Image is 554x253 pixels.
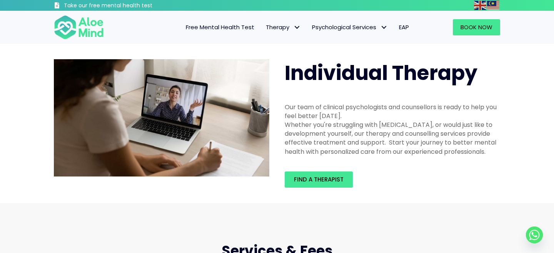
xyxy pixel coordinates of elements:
[291,22,302,33] span: Therapy: submenu
[54,2,194,11] a: Take our free mental health test
[487,1,499,10] img: ms
[285,171,353,188] a: Find a therapist
[186,23,254,31] span: Free Mental Health Test
[54,59,269,177] img: Aloe Mind Malaysia | Mental Healthcare Services in Malaysia and Singapore
[393,19,415,35] a: EAP
[487,1,500,10] a: Malay
[285,120,500,156] div: Whether you're struggling with [MEDICAL_DATA], or would just like to development yourself, our th...
[378,22,389,33] span: Psychological Services: submenu
[64,2,194,10] h3: Take our free mental health test
[285,103,500,120] div: Our team of clinical psychologists and counsellors is ready to help you feel better [DATE].
[306,19,393,35] a: Psychological ServicesPsychological Services: submenu
[474,1,487,10] a: English
[294,175,344,183] span: Find a therapist
[285,59,477,87] span: Individual Therapy
[312,23,387,31] span: Psychological Services
[461,23,492,31] span: Book Now
[399,23,409,31] span: EAP
[114,19,415,35] nav: Menu
[474,1,486,10] img: en
[54,15,104,40] img: Aloe mind Logo
[266,23,300,31] span: Therapy
[260,19,306,35] a: TherapyTherapy: submenu
[453,19,500,35] a: Book Now
[526,226,543,243] a: Whatsapp
[180,19,260,35] a: Free Mental Health Test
